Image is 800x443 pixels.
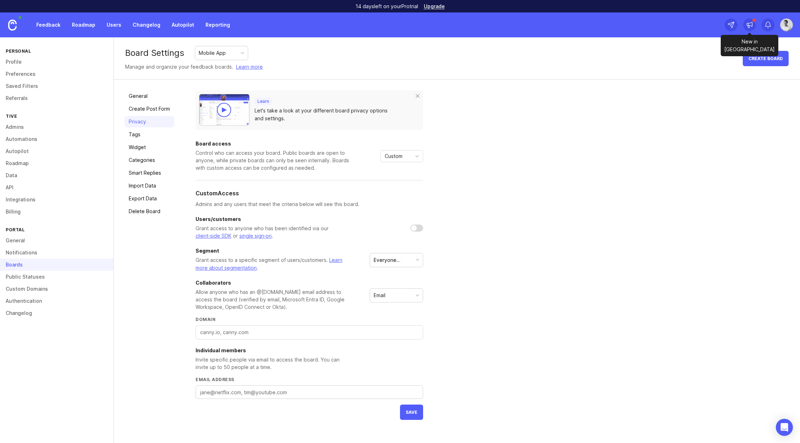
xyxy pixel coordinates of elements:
span: save [406,410,417,415]
img: Canny Home [8,20,17,31]
p: 14 days left on your Pro trial [356,3,418,10]
div: toggle menu [380,150,423,162]
div: Open Intercom Messenger [776,419,793,436]
a: single sign‑on [239,233,272,239]
span: Custom [385,152,402,160]
a: Import Data [124,180,174,191]
div: New in [GEOGRAPHIC_DATA] [721,35,778,56]
div: Collaborators [196,280,352,285]
a: Widget [124,142,174,153]
div: Mobile App [199,49,226,57]
div: Grant access to a specific segment of users/customers. . [196,256,352,272]
a: Privacy [124,116,174,127]
div: Grant access to anyone who has been identified via our or . [196,225,352,240]
a: Upgrade [424,4,445,9]
a: General [124,90,174,102]
a: Learn more about segmentation [196,257,342,271]
div: Invite specific people via email to access the board. You can invite up to 50 people at a time. [196,356,352,371]
p: Learn [257,99,269,104]
img: Garrett Jester [780,19,793,31]
div: Users/customers [196,217,352,222]
a: Export Data [124,193,174,204]
a: client‑side SDK [196,233,231,239]
a: Feedback [32,19,65,31]
div: Let's take a look at your different board privacy options and settings. [255,107,406,122]
span: Create Board [748,56,783,61]
div: Individual members [196,348,352,353]
div: Board access [196,141,352,146]
div: Everyone (default) [374,256,413,264]
button: Create Board [743,51,789,66]
a: Roadmap [68,19,100,31]
a: Learn more [236,63,263,71]
div: Email [374,291,385,299]
label: Domain [196,316,423,322]
h5: Custom Access [196,189,239,197]
a: Users [102,19,126,31]
a: Categories [124,154,174,166]
a: Changelog [128,19,165,31]
div: Board Settings [125,49,184,57]
a: Delete Board [124,206,174,217]
p: Admins and any users that meet the criteria below will see this board. [196,200,423,208]
label: Email address [196,376,423,383]
a: Autopilot [167,19,198,31]
div: Manage and organize your feedback boards. [125,63,263,71]
div: Allow anyone who has an @[DOMAIN_NAME] email address to access the board (verified by email, Micr... [196,288,352,311]
a: Tags [124,129,174,140]
a: Smart Replies [124,167,174,179]
a: Create Post Form [124,103,174,115]
img: video-thumbnail-privacy-dac4fa42d9a25228b883fcf3c7704dd2.jpg [199,94,250,126]
div: Control who can access your board. Public boards are open to anyone, while private boards can onl... [196,149,352,172]
div: Segment [196,248,352,253]
input: canny.io, canny.com [200,328,418,336]
a: Reporting [201,19,234,31]
button: save [400,405,423,420]
svg: toggle icon [411,153,423,159]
